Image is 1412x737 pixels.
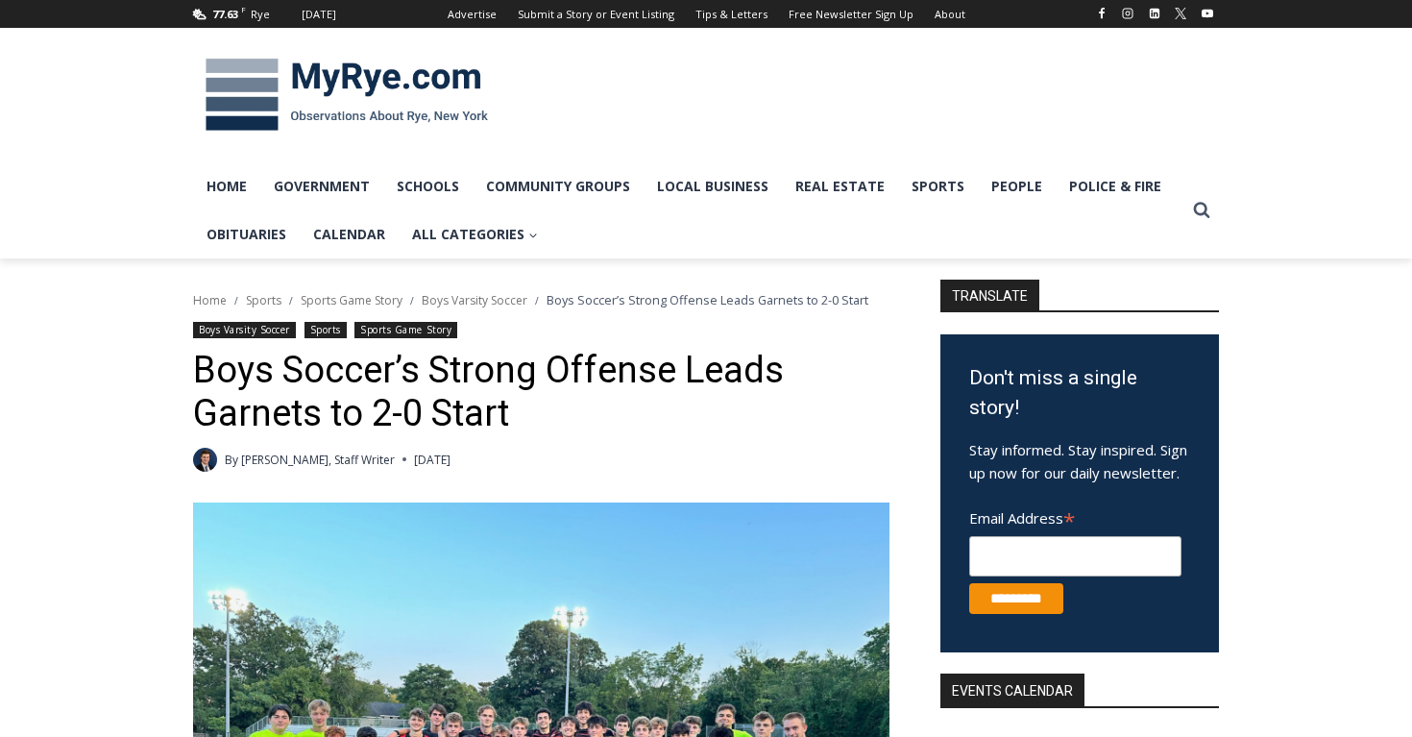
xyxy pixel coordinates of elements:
div: Rye [251,6,270,23]
span: 77.63 [212,7,238,21]
a: Sports [898,162,978,210]
a: YouTube [1196,2,1219,25]
a: Government [260,162,383,210]
span: All Categories [412,224,538,245]
span: Boys Soccer’s Strong Offense Leads Garnets to 2-0 Start [547,291,868,308]
a: Police & Fire [1056,162,1175,210]
a: Linkedin [1143,2,1166,25]
p: Stay informed. Stay inspired. Sign up now for our daily newsletter. [969,438,1190,484]
div: [DATE] [302,6,336,23]
a: Boys Varsity Soccer [422,292,527,308]
a: Facebook [1090,2,1113,25]
a: Instagram [1116,2,1139,25]
a: Author image [193,448,217,472]
span: / [410,294,414,307]
h2: Events Calendar [940,674,1084,706]
a: Sports [304,322,347,338]
h3: Don't miss a single story! [969,363,1190,424]
a: Calendar [300,210,399,258]
nav: Primary Navigation [193,162,1184,259]
a: Boys Varsity Soccer [193,322,296,338]
button: View Search Form [1184,193,1219,228]
img: Charlie Morris headshot PROFESSIONAL HEADSHOT [193,448,217,472]
a: Obituaries [193,210,300,258]
label: Email Address [969,499,1181,533]
a: [PERSON_NAME], Staff Writer [241,452,395,468]
span: F [241,4,246,14]
span: / [234,294,238,307]
a: Home [193,292,227,308]
h1: Boys Soccer’s Strong Offense Leads Garnets to 2-0 Start [193,349,889,436]
a: Sports Game Story [301,292,402,308]
a: People [978,162,1056,210]
a: Home [193,162,260,210]
strong: TRANSLATE [940,280,1039,310]
span: By [225,451,238,469]
a: Local Business [644,162,782,210]
a: X [1169,2,1192,25]
a: Sports [246,292,281,308]
a: Community Groups [473,162,644,210]
img: MyRye.com [193,45,500,145]
span: / [289,294,293,307]
time: [DATE] [414,451,450,469]
nav: Breadcrumbs [193,290,889,309]
a: Schools [383,162,473,210]
a: All Categories [399,210,551,258]
a: Sports Game Story [354,322,457,338]
span: / [535,294,539,307]
a: Real Estate [782,162,898,210]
